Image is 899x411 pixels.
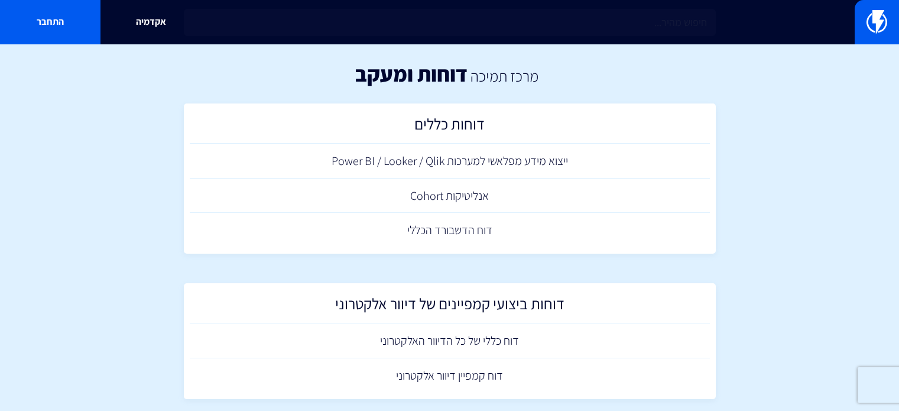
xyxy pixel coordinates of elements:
[196,115,704,138] h2: דוחות כללים
[190,358,710,393] a: דוח קמפיין דיוור אלקטרוני
[470,66,538,86] a: מרכז תמיכה
[190,144,710,179] a: ייצוא מידע מפלאשי למערכות Power BI / Looker / Qlik
[355,62,468,86] h1: דוחות ומעקב
[196,295,704,318] h2: דוחות ביצועי קמפיינים של דיוור אלקטרוני
[190,323,710,358] a: דוח כללי של כל הדיוור האלקטרוני
[190,213,710,248] a: דוח הדשבורד הכללי
[190,289,710,324] a: דוחות ביצועי קמפיינים של דיוור אלקטרוני
[190,179,710,213] a: אנליטיקות Cohort
[190,109,710,144] a: דוחות כללים
[184,9,716,36] input: חיפוש מהיר...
